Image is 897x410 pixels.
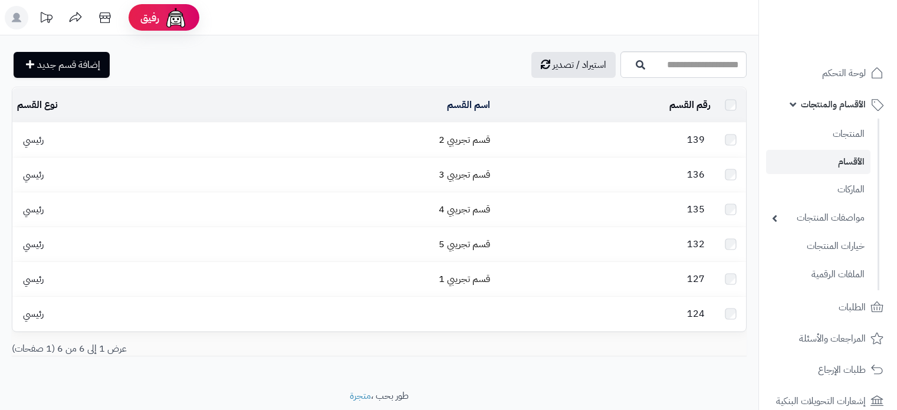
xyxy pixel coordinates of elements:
[817,32,886,57] img: logo-2.png
[140,11,159,25] span: رفيق
[439,202,490,217] a: قسم تجريبي 4
[766,324,890,353] a: المراجعات والأسئلة
[17,133,50,147] span: رئيسي
[766,262,870,287] a: الملفات الرقمية
[839,299,866,316] span: الطلبات
[766,205,870,231] a: مواصفات المنتجات
[17,272,50,286] span: رئيسي
[531,52,616,78] a: استيراد / تصدير
[681,202,711,217] span: 135
[164,6,188,29] img: ai-face.png
[439,168,490,182] a: قسم تجريبي 3
[17,307,50,321] span: رئيسي
[766,150,870,174] a: الأقسام
[681,272,711,286] span: 127
[439,237,490,251] a: قسم تجريبي 5
[766,122,870,147] a: المنتجات
[553,58,606,72] span: استيراد / تصدير
[766,234,870,259] a: خيارات المنتجات
[3,342,379,356] div: عرض 1 إلى 6 من 6 (1 صفحات)
[31,6,61,32] a: تحديثات المنصة
[681,307,711,321] span: 124
[17,202,50,217] span: رئيسي
[766,59,890,87] a: لوحة التحكم
[681,237,711,251] span: 132
[447,98,490,112] a: اسم القسم
[822,65,866,81] span: لوحة التحكم
[818,362,866,378] span: طلبات الإرجاع
[12,88,231,122] td: نوع القسم
[500,99,711,112] div: رقم القسم
[681,133,711,147] span: 139
[439,272,490,286] a: قسم تجريبي 1
[766,293,890,322] a: الطلبات
[350,389,371,403] a: متجرة
[439,133,490,147] a: قسم تجريبي 2
[766,356,890,384] a: طلبات الإرجاع
[14,52,110,78] a: إضافة قسم جديد
[17,237,50,251] span: رئيسي
[801,96,866,113] span: الأقسام والمنتجات
[681,168,711,182] span: 136
[17,168,50,182] span: رئيسي
[799,330,866,347] span: المراجعات والأسئلة
[766,177,870,202] a: الماركات
[776,393,866,409] span: إشعارات التحويلات البنكية
[37,58,100,72] span: إضافة قسم جديد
